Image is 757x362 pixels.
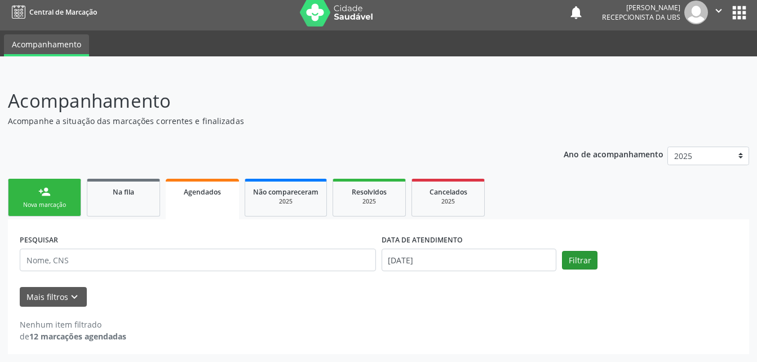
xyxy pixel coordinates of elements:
[20,330,126,342] div: de
[8,3,97,21] a: Central de Marcação
[602,12,680,22] span: Recepcionista da UBS
[29,7,97,17] span: Central de Marcação
[253,187,318,197] span: Não compareceram
[16,201,73,209] div: Nova marcação
[352,187,387,197] span: Resolvidos
[562,251,597,270] button: Filtrar
[38,186,51,198] div: person_add
[568,5,584,20] button: notifications
[8,115,527,127] p: Acompanhe a situação das marcações correntes e finalizadas
[29,331,126,342] strong: 12 marcações agendadas
[20,249,376,271] input: Nome, CNS
[712,5,725,17] i: 
[20,319,126,330] div: Nenhum item filtrado
[729,3,749,23] button: apps
[8,87,527,115] p: Acompanhamento
[4,34,89,56] a: Acompanhamento
[184,187,221,197] span: Agendados
[382,249,557,271] input: Selecione um intervalo
[684,1,708,24] img: img
[602,3,680,12] div: [PERSON_NAME]
[253,197,318,206] div: 2025
[564,147,663,161] p: Ano de acompanhamento
[341,197,397,206] div: 2025
[20,231,58,249] label: PESQUISAR
[430,187,467,197] span: Cancelados
[20,287,87,307] button: Mais filtroskeyboard_arrow_down
[420,197,476,206] div: 2025
[68,291,81,303] i: keyboard_arrow_down
[113,187,134,197] span: Na fila
[708,1,729,24] button: 
[382,231,463,249] label: DATA DE ATENDIMENTO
